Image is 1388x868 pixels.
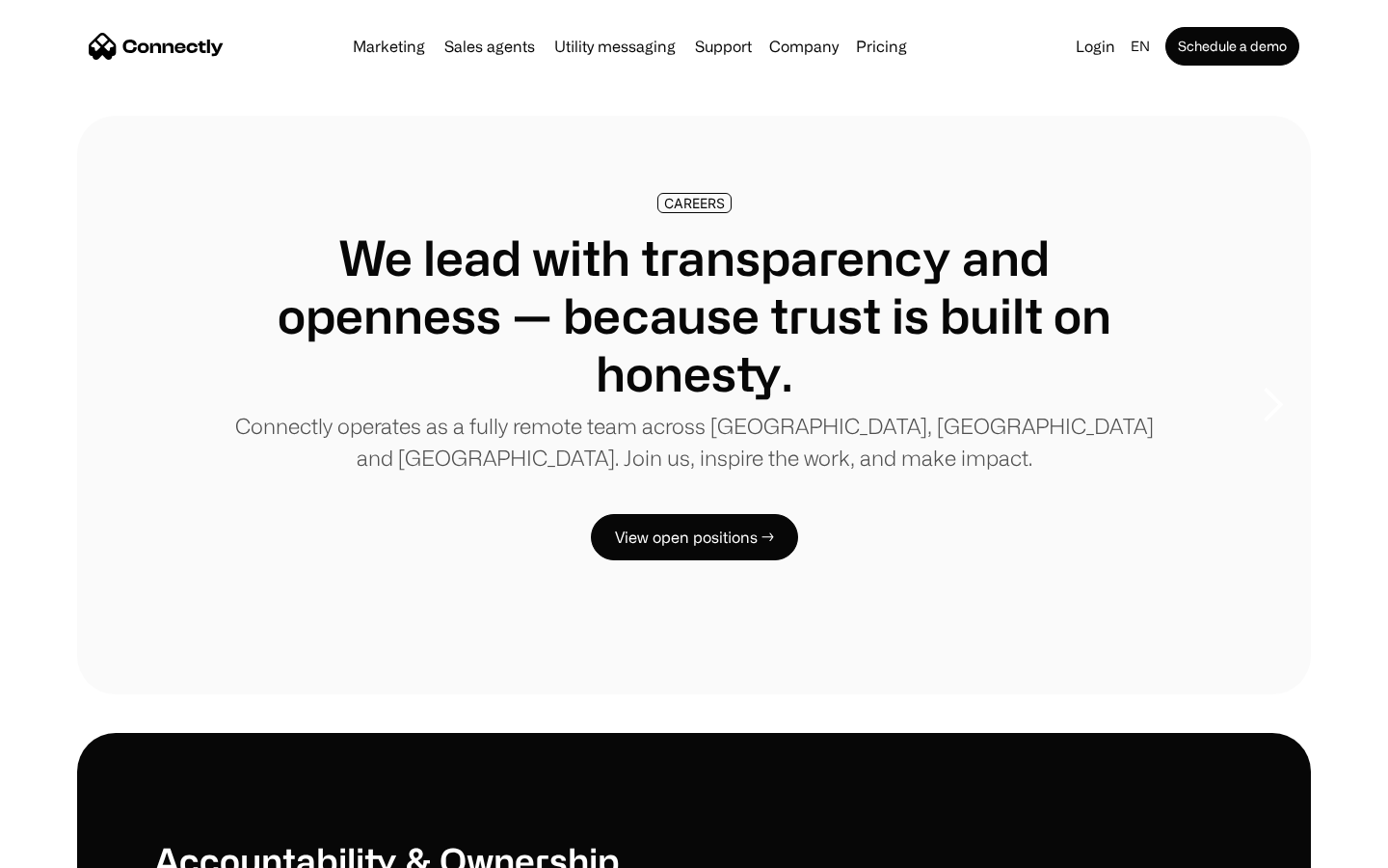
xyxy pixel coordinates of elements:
div: Company [763,33,844,60]
a: Login [1068,33,1123,60]
a: View open positions → [591,514,798,560]
div: Company [769,33,839,60]
a: Sales agents [437,39,543,54]
div: 1 of 8 [77,116,1311,694]
ul: Language list [39,834,116,861]
aside: Language selected: English [19,832,116,861]
div: en [1131,33,1150,60]
a: home [89,32,224,61]
a: Support [687,39,760,54]
a: Utility messaging [547,39,683,54]
a: Pricing [848,39,915,54]
div: carousel [77,116,1311,694]
a: Marketing [345,39,433,54]
p: Connectly operates as a fully remote team across [GEOGRAPHIC_DATA], [GEOGRAPHIC_DATA] and [GEOGRA... [231,410,1157,474]
a: Schedule a demo [1165,27,1299,66]
div: next slide [1234,309,1311,502]
div: CAREERS [664,196,725,210]
div: en [1123,33,1161,60]
h1: We lead with transparency and openness — because trust is built on honesty. [231,229,1157,402]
